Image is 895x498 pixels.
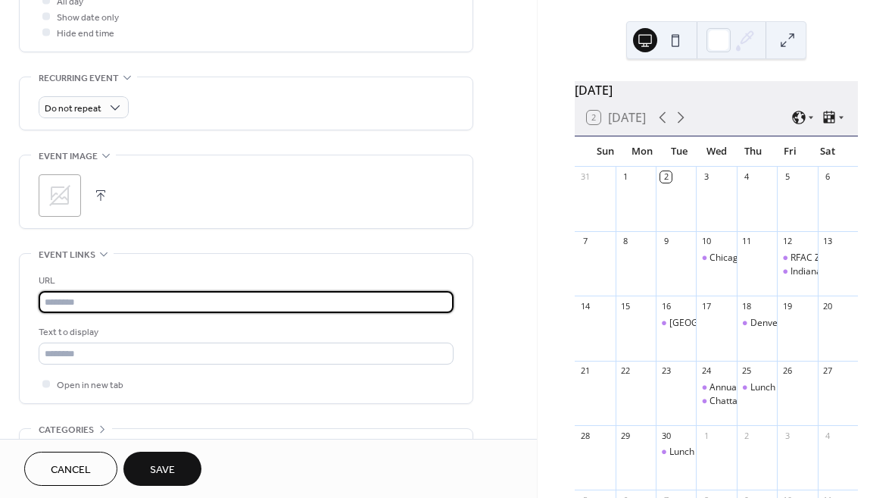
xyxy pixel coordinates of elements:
[741,236,753,247] div: 11
[750,381,861,394] div: Lunch and Learn Nashville
[822,430,834,441] div: 4
[700,236,712,247] div: 10
[781,236,793,247] div: 12
[822,171,834,183] div: 6
[45,100,101,117] span: Do not repeat
[57,377,123,393] span: Open in new tab
[57,26,114,42] span: Hide end time
[696,381,736,394] div: Annual Benac lecture series
[624,136,661,167] div: Mon
[620,300,631,312] div: 15
[24,452,117,486] button: Cancel
[822,365,834,377] div: 27
[809,136,846,167] div: Sat
[700,430,712,441] div: 1
[39,174,81,217] div: ;
[656,317,696,330] div: Boise, Idaho - Lunch with JRCLS Chapter
[696,395,736,408] div: Chattanooga Religious Freedom Lunch and Learn
[39,70,119,86] span: Recurring event
[777,265,817,278] div: Indianapolis Religious Freedom Lunch and Learn
[150,462,175,478] span: Save
[700,365,712,377] div: 24
[39,247,95,263] span: Event links
[123,452,201,486] button: Save
[660,236,672,247] div: 9
[575,81,858,99] div: [DATE]
[791,252,857,265] div: RFAC Zoom Call
[620,236,631,247] div: 8
[579,365,591,377] div: 21
[620,365,631,377] div: 22
[781,365,793,377] div: 26
[696,252,736,265] div: Chicago Religious Freedom Event
[741,365,753,377] div: 25
[741,300,753,312] div: 18
[39,422,94,438] span: Categories
[620,171,631,183] div: 1
[781,300,793,312] div: 19
[57,10,119,26] span: Show date only
[772,136,809,167] div: Fri
[660,171,672,183] div: 2
[587,136,624,167] div: Sun
[709,252,850,265] div: Chicago Religious Freedom Event
[620,430,631,441] div: 29
[39,149,98,164] span: Event image
[741,171,753,183] div: 4
[741,430,753,441] div: 2
[781,430,793,441] div: 3
[39,324,451,340] div: Text to display
[660,300,672,312] div: 16
[39,273,451,289] div: URL
[709,381,872,394] div: Annual [PERSON_NAME] lecture series
[700,300,712,312] div: 17
[660,430,672,441] div: 30
[822,300,834,312] div: 20
[661,136,698,167] div: Tue
[51,462,91,478] span: Cancel
[700,171,712,183] div: 3
[20,429,472,461] div: •••
[579,300,591,312] div: 14
[737,381,777,394] div: Lunch and Learn Nashville
[579,430,591,441] div: 28
[698,136,735,167] div: Wed
[656,446,696,459] div: Lunch and Learn in Waco, TX
[777,252,817,265] div: RFAC Zoom Call
[737,317,777,330] div: Denver Religious Freedom Lunch and Learn
[579,171,591,183] div: 31
[579,236,591,247] div: 7
[822,236,834,247] div: 13
[781,171,793,183] div: 5
[660,365,672,377] div: 23
[735,136,772,167] div: Thu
